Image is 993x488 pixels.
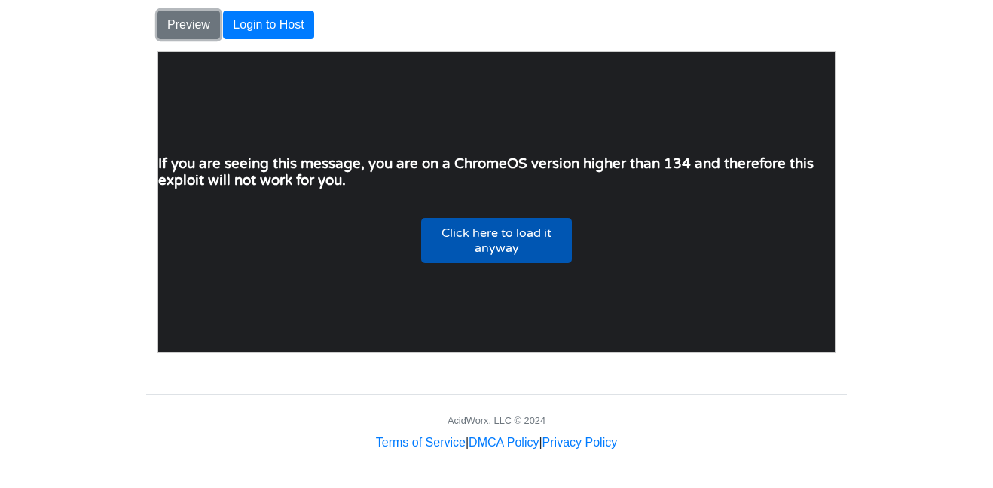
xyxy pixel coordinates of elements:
[448,413,545,428] div: AcidWorx, LLC © 2024
[542,436,618,449] a: Privacy Policy
[157,11,220,39] button: Preview
[376,434,617,452] div: | |
[223,11,313,39] button: Login to Host
[469,436,539,449] a: DMCA Policy
[263,166,414,211] button: Click here to load it anyway
[376,436,466,449] a: Terms of Service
